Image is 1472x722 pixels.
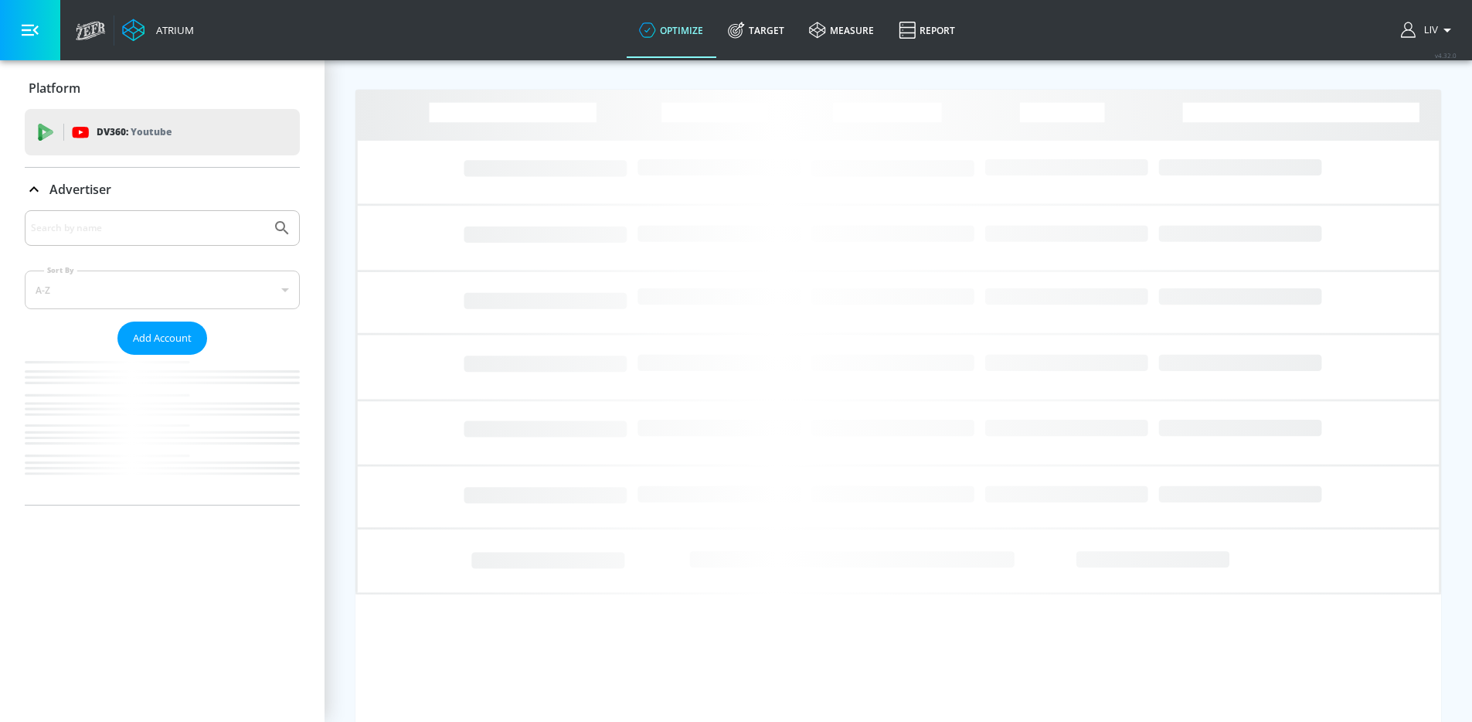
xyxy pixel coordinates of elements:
[886,2,967,58] a: Report
[44,265,77,275] label: Sort By
[797,2,886,58] a: measure
[131,124,172,140] p: Youtube
[122,19,194,42] a: Atrium
[25,168,300,211] div: Advertiser
[31,218,265,238] input: Search by name
[133,329,192,347] span: Add Account
[117,322,207,355] button: Add Account
[150,23,194,37] div: Atrium
[25,271,300,309] div: A-Z
[1418,25,1438,36] span: login as: liv.ho@zefr.com
[29,80,80,97] p: Platform
[25,355,300,505] nav: list of Advertiser
[716,2,797,58] a: Target
[1401,21,1457,39] button: Liv
[49,181,111,198] p: Advertiser
[25,210,300,505] div: Advertiser
[1435,51,1457,60] span: v 4.32.0
[627,2,716,58] a: optimize
[97,124,172,141] p: DV360:
[25,109,300,155] div: DV360: Youtube
[25,66,300,110] div: Platform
